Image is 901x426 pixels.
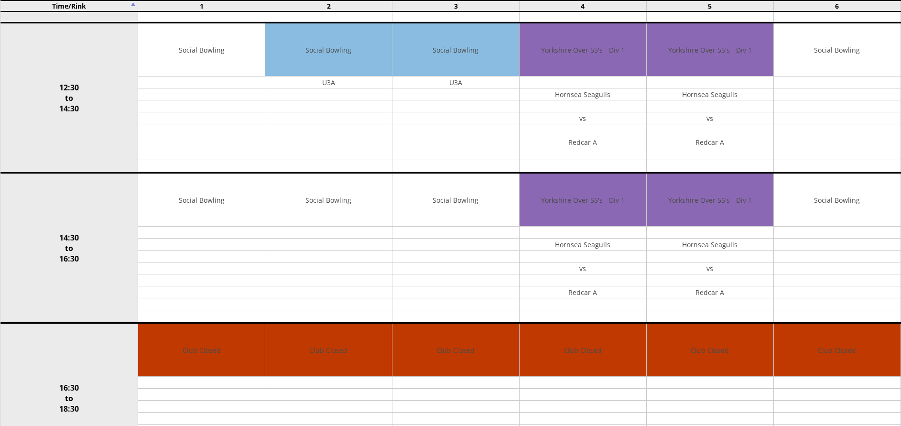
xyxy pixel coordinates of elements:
td: vs [520,112,646,124]
td: Yorkshire Over 55's - Div 1 [520,23,646,76]
td: Club Closed [265,324,392,377]
td: Hornsea Seagulls [647,239,773,251]
td: Time/Rink [0,0,138,11]
td: Redcar A [520,136,646,148]
td: 3 [392,0,520,11]
td: U3A [265,76,392,88]
td: Club Closed [774,324,901,377]
td: U3A [392,76,519,88]
td: Social Bowling [265,23,392,76]
td: Yorkshire Over 55's - Div 1 [647,174,773,227]
td: Hornsea Seagulls [647,88,773,100]
td: Social Bowling [774,174,901,227]
td: Redcar A [520,286,646,298]
td: vs [520,262,646,274]
td: Yorkshire Over 55's - Div 1 [520,174,646,227]
td: Club Closed [392,324,519,377]
td: 5 [646,0,773,11]
td: Social Bowling [265,174,392,227]
td: Hornsea Seagulls [520,88,646,100]
td: vs [647,112,773,124]
td: Yorkshire Over 55's - Div 1 [647,23,773,76]
td: 2 [265,0,392,11]
td: Social Bowling [138,23,265,76]
td: Social Bowling [138,174,265,227]
td: 6 [773,0,901,11]
td: Social Bowling [392,23,519,76]
td: Redcar A [647,136,773,148]
td: Social Bowling [774,23,901,76]
td: Club Closed [138,324,265,377]
td: 14:30 to 16:30 [0,173,138,323]
td: Hornsea Seagulls [520,239,646,251]
td: vs [647,262,773,274]
td: Club Closed [520,324,646,377]
td: Redcar A [647,286,773,298]
td: 12:30 to 14:30 [0,23,138,173]
td: Club Closed [647,324,773,377]
td: Social Bowling [392,174,519,227]
td: 4 [519,0,646,11]
td: 1 [138,0,265,11]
